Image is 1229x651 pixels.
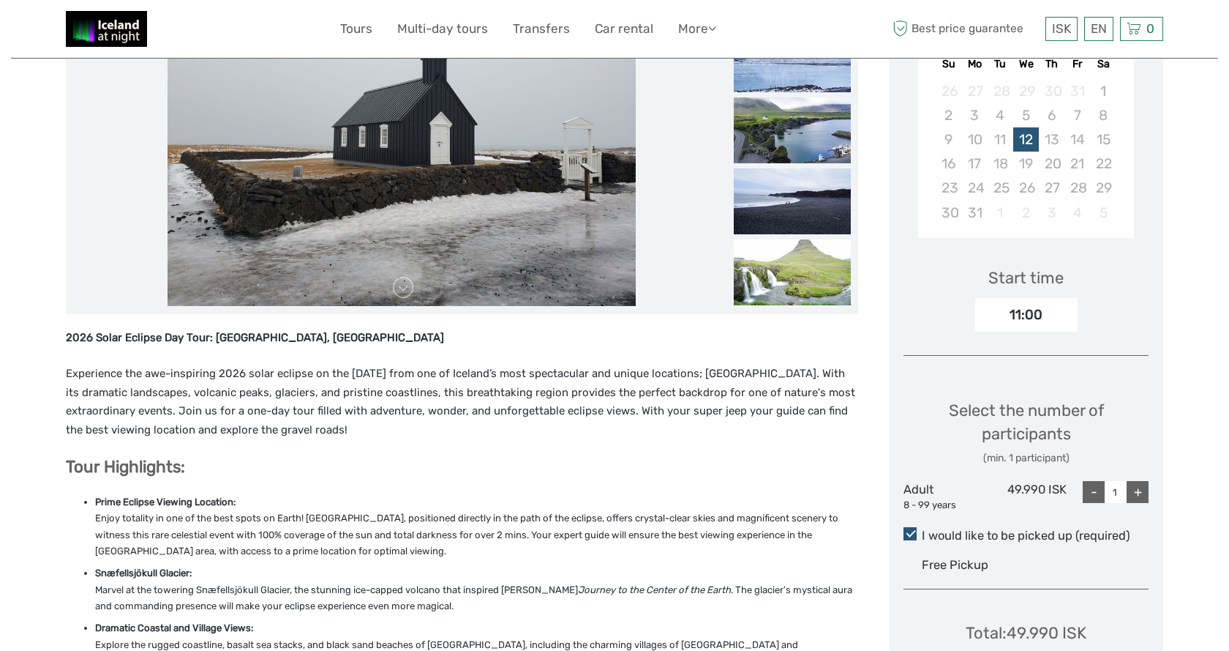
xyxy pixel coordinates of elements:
[1013,127,1039,152] div: Choose Wednesday, August 12th, 2026
[1090,79,1116,103] div: Not available Saturday, August 1st, 2026
[962,103,988,127] div: Not available Monday, August 3rd, 2026
[988,176,1013,200] div: Not available Tuesday, August 25th, 2026
[936,201,961,225] div: Not available Sunday, August 30th, 2026
[734,239,851,305] img: af1f1da87f2749748d264f199eaf4110_slider_thumbnail.jpeg
[1013,54,1039,74] div: We
[962,127,988,152] div: Not available Monday, August 10th, 2026
[988,54,1013,74] div: Tu
[962,152,988,176] div: Not available Monday, August 17th, 2026
[962,79,988,103] div: Not available Monday, July 27th, 2026
[903,399,1149,466] div: Select the number of participants
[66,11,147,47] img: 2375-0893e409-a1bb-4841-adb0-b7e32975a913_logo_small.jpg
[936,79,961,103] div: Not available Sunday, July 26th, 2026
[962,176,988,200] div: Not available Monday, August 24th, 2026
[1090,201,1116,225] div: Not available Saturday, September 5th, 2026
[1039,54,1064,74] div: Th
[1013,152,1039,176] div: Not available Wednesday, August 19th, 2026
[922,558,988,572] span: Free Pickup
[1083,481,1105,503] div: -
[1064,176,1090,200] div: Not available Friday, August 28th, 2026
[95,494,858,559] li: Enjoy totality in one of the best spots on Earth! [GEOGRAPHIC_DATA], positioned directly in the p...
[1013,103,1039,127] div: Not available Wednesday, August 5th, 2026
[988,103,1013,127] div: Not available Tuesday, August 4th, 2026
[988,267,1064,289] div: Start time
[1090,176,1116,200] div: Not available Saturday, August 29th, 2026
[1064,201,1090,225] div: Not available Friday, September 4th, 2026
[66,365,858,439] p: Experience the awe-inspiring 2026 solar eclipse on the [DATE] from one of Iceland’s most spectacu...
[1064,152,1090,176] div: Not available Friday, August 21st, 2026
[734,168,851,234] img: 0b6afbf5818047cd8a6eea3373268f12_slider_thumbnail.jpeg
[578,584,731,595] em: Journey to the Center of the Earth
[734,26,851,92] img: f1751c11898a42e38b38b46d605338a8_slider_thumbnail.jpeg
[922,79,1129,225] div: month 2026-08
[1039,103,1064,127] div: Not available Thursday, August 6th, 2026
[1090,152,1116,176] div: Not available Saturday, August 22nd, 2026
[1039,152,1064,176] div: Not available Thursday, August 20th, 2026
[1052,21,1071,36] span: ISK
[936,103,961,127] div: Not available Sunday, August 2nd, 2026
[1013,79,1039,103] div: Not available Wednesday, July 29th, 2026
[988,201,1013,225] div: Not available Tuesday, September 1st, 2026
[988,79,1013,103] div: Not available Tuesday, July 28th, 2026
[95,496,236,507] strong: Prime Eclipse Viewing Location:
[1064,79,1090,103] div: Not available Friday, July 31st, 2026
[1090,127,1116,152] div: Not available Saturday, August 15th, 2026
[903,527,1149,545] label: I would like to be picked up (required)
[95,568,192,579] strong: Snæfellsjökull Glacier:
[1039,127,1064,152] div: Not available Thursday, August 13th, 2026
[168,23,186,40] button: Open LiveChat chat widget
[1013,201,1039,225] div: Not available Wednesday, September 2nd, 2026
[95,622,253,633] strong: Dramatic Coastal and Village Views:
[1090,103,1116,127] div: Not available Saturday, August 8th, 2026
[1144,21,1157,36] span: 0
[513,18,570,40] a: Transfers
[962,54,988,74] div: Mo
[903,451,1149,466] div: (min. 1 participant)
[397,18,488,40] a: Multi-day tours
[936,127,961,152] div: Not available Sunday, August 9th, 2026
[66,457,185,477] strong: Tour Highlights:
[95,565,858,614] li: Marvel at the towering Snæfellsjökull Glacier, the stunning ice-capped volcano that inspired [PER...
[1064,127,1090,152] div: Not available Friday, August 14th, 2026
[678,18,716,40] a: More
[988,152,1013,176] div: Not available Tuesday, August 18th, 2026
[1090,54,1116,74] div: Sa
[985,481,1067,512] div: 49.990 ISK
[66,331,444,344] strong: 2026 Solar Eclipse Day Tour: [GEOGRAPHIC_DATA], [GEOGRAPHIC_DATA]
[903,499,985,513] div: 8 - 99 years
[903,481,985,512] div: Adult
[962,201,988,225] div: Not available Monday, August 31st, 2026
[1064,54,1090,74] div: Fr
[988,127,1013,152] div: Not available Tuesday, August 11th, 2026
[1084,17,1113,41] div: EN
[936,176,961,200] div: Not available Sunday, August 23rd, 2026
[1039,79,1064,103] div: Not available Thursday, July 30th, 2026
[20,26,165,37] p: We're away right now. Please check back later!
[595,18,653,40] a: Car rental
[889,17,1042,41] span: Best price guarantee
[1039,176,1064,200] div: Not available Thursday, August 27th, 2026
[1013,176,1039,200] div: Not available Wednesday, August 26th, 2026
[936,54,961,74] div: Su
[734,97,851,163] img: 2e94ec08b87d415fa1a52ce409eb2ee8_slider_thumbnail.jpeg
[340,18,372,40] a: Tours
[1127,481,1149,503] div: +
[966,622,1086,644] div: Total : 49.990 ISK
[975,298,1078,332] div: 11:00
[1064,103,1090,127] div: Not available Friday, August 7th, 2026
[936,152,961,176] div: Not available Sunday, August 16th, 2026
[1039,201,1064,225] div: Not available Thursday, September 3rd, 2026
